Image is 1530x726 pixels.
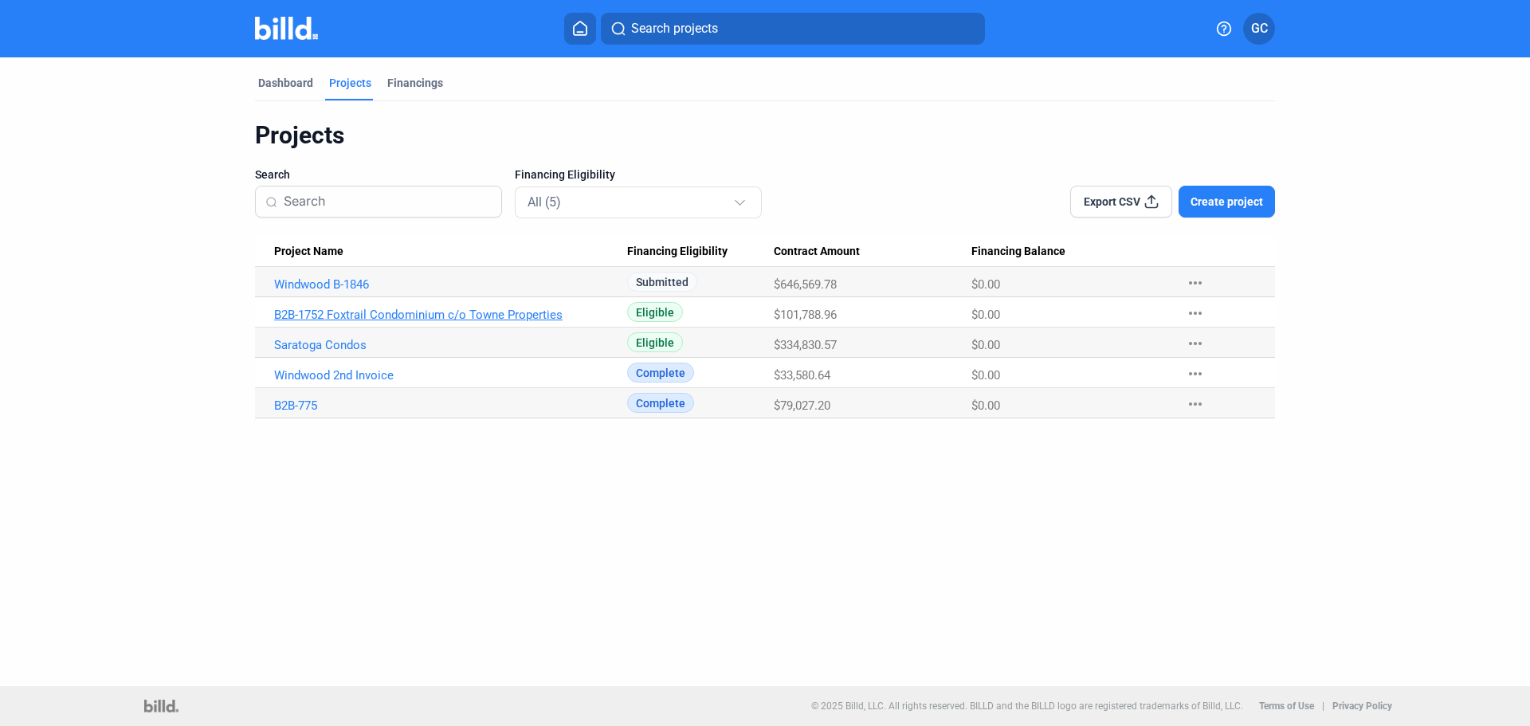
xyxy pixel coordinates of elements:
span: $0.00 [971,277,1000,292]
button: Export CSV [1070,186,1172,218]
mat-icon: more_horiz [1186,273,1205,292]
div: Financing Balance [971,245,1170,259]
img: logo [144,700,178,712]
span: Project Name [274,245,343,259]
a: Saratoga Condos [274,338,627,352]
a: Windwood 2nd Invoice [274,368,627,383]
div: Dashboard [258,75,313,91]
span: Eligible [627,302,683,322]
div: Contract Amount [774,245,971,259]
p: | [1322,700,1324,712]
div: Projects [255,120,1275,151]
img: Billd Company Logo [255,17,318,40]
span: Financing Eligibility [627,245,728,259]
span: Search [255,167,290,182]
a: Windwood B-1846 [274,277,627,292]
mat-icon: more_horiz [1186,394,1205,414]
span: $0.00 [971,398,1000,413]
b: Terms of Use [1259,700,1314,712]
mat-icon: more_horiz [1186,334,1205,353]
mat-icon: more_horiz [1186,364,1205,383]
div: Projects [329,75,371,91]
span: $334,830.57 [774,338,837,352]
span: Complete [627,363,694,383]
mat-select-trigger: All (5) [528,194,561,210]
span: $101,788.96 [774,308,837,322]
span: $0.00 [971,308,1000,322]
span: $79,027.20 [774,398,830,413]
mat-icon: more_horiz [1186,304,1205,323]
span: GC [1251,19,1268,38]
a: B2B-1752 Foxtrail Condominium c/o Towne Properties [274,308,627,322]
span: $646,569.78 [774,277,837,292]
button: Search projects [601,13,985,45]
p: © 2025 Billd, LLC. All rights reserved. BILLD and the BILLD logo are registered trademarks of Bil... [811,700,1243,712]
button: GC [1243,13,1275,45]
span: Financing Eligibility [515,167,615,182]
span: $0.00 [971,368,1000,383]
span: Eligible [627,332,683,352]
input: Search [284,185,492,218]
span: Submitted [627,272,697,292]
span: Export CSV [1084,194,1140,210]
span: Complete [627,393,694,413]
div: Financings [387,75,443,91]
span: Search projects [631,19,718,38]
div: Project Name [274,245,627,259]
b: Privacy Policy [1332,700,1392,712]
a: B2B-775 [274,398,627,413]
span: Contract Amount [774,245,860,259]
span: Financing Balance [971,245,1065,259]
div: Financing Eligibility [627,245,774,259]
button: Create project [1179,186,1275,218]
span: $33,580.64 [774,368,830,383]
span: $0.00 [971,338,1000,352]
span: Create project [1191,194,1263,210]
